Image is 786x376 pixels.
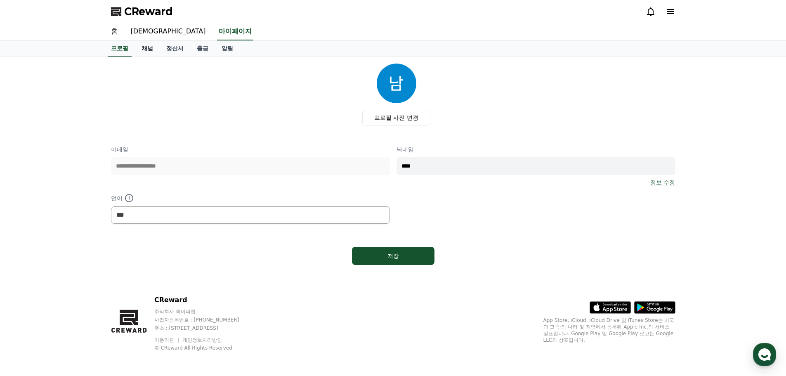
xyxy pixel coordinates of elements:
p: App Store, iCloud, iCloud Drive 및 iTunes Store는 미국과 그 밖의 나라 및 지역에서 등록된 Apple Inc.의 서비스 상표입니다. Goo... [543,317,675,343]
a: 정보 수정 [650,178,675,187]
a: Messages [54,262,106,282]
a: 이용약관 [154,337,180,343]
a: Settings [106,262,158,282]
p: 주소 : [STREET_ADDRESS] [154,325,255,331]
label: 프로필 사진 변경 [362,110,430,125]
img: profile_image [377,64,416,103]
span: Home [21,274,35,281]
a: Home [2,262,54,282]
p: 이메일 [111,145,390,154]
a: 알림 [215,41,240,57]
span: Settings [122,274,142,281]
p: 사업자등록번호 : [PHONE_NUMBER] [154,317,255,323]
a: 출금 [190,41,215,57]
a: 홈 [104,23,124,40]
a: 정산서 [160,41,190,57]
a: 마이페이지 [217,23,253,40]
p: 닉네임 [397,145,675,154]
span: Messages [68,274,93,281]
a: [DEMOGRAPHIC_DATA] [124,23,212,40]
a: 개인정보처리방침 [182,337,222,343]
p: CReward [154,295,255,305]
p: 주식회사 와이피랩 [154,308,255,315]
div: 저장 [368,252,418,260]
a: 프로필 [108,41,132,57]
button: 저장 [352,247,434,265]
span: CReward [124,5,173,18]
p: 언어 [111,193,390,203]
a: CReward [111,5,173,18]
a: 채널 [135,41,160,57]
p: © CReward All Rights Reserved. [154,345,255,351]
